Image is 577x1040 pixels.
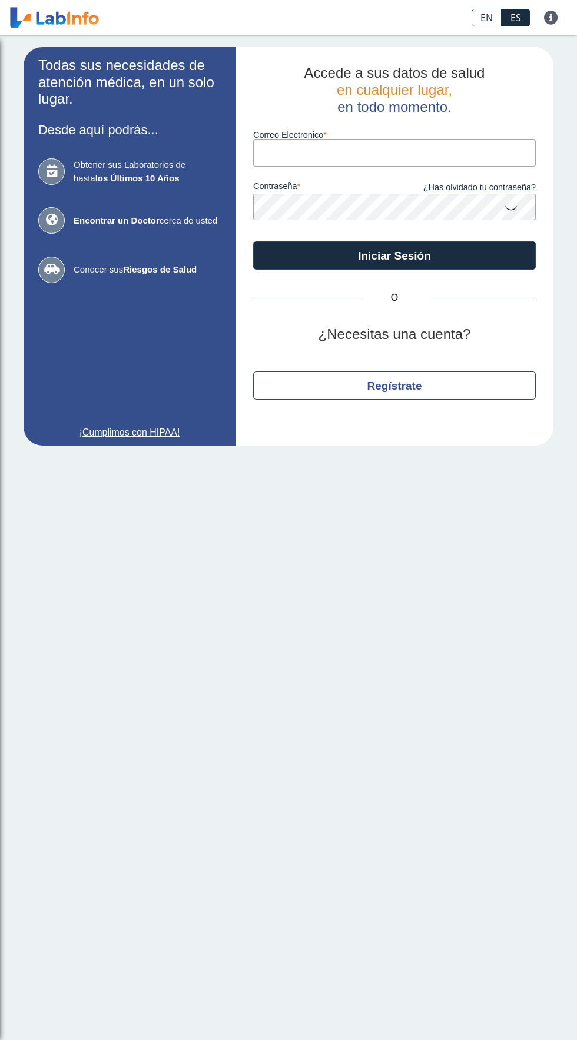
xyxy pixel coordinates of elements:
h2: Todas sus necesidades de atención médica, en un solo lugar. [38,57,221,108]
span: cerca de usted [74,214,221,228]
a: ES [502,9,530,26]
b: los Últimos 10 Años [95,173,180,183]
h2: ¿Necesitas una cuenta? [253,326,536,343]
span: Accede a sus datos de salud [304,65,485,81]
a: EN [472,9,502,26]
b: Encontrar un Doctor [74,215,160,225]
button: Iniciar Sesión [253,241,536,270]
a: ¿Has olvidado tu contraseña? [394,181,536,194]
button: Regístrate [253,371,536,400]
span: Obtener sus Laboratorios de hasta [74,158,221,185]
span: Conocer sus [74,263,221,277]
span: O [359,291,430,305]
b: Riesgos de Salud [123,264,197,274]
span: en cualquier lugar, [337,82,452,98]
span: en todo momento. [337,99,451,115]
h3: Desde aquí podrás... [38,122,221,137]
label: Correo Electronico [253,130,536,139]
a: ¡Cumplimos con HIPAA! [38,426,221,440]
label: contraseña [253,181,394,194]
